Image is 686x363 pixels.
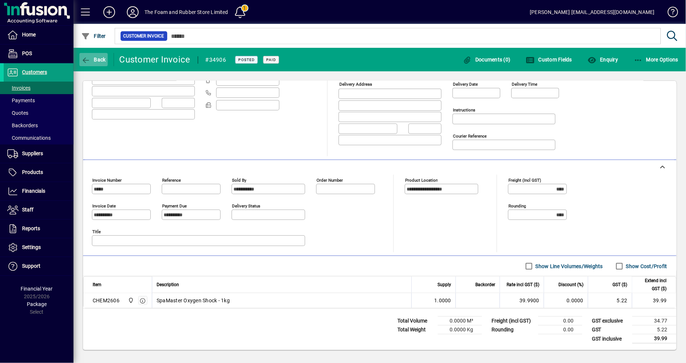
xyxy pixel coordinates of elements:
[632,325,676,334] td: 5.22
[405,178,438,183] mat-label: Product location
[157,297,230,304] span: SpaMaster Oxygen Shock - 1kg
[79,53,108,66] button: Back
[74,53,114,66] app-page-header-button: Back
[4,163,74,182] a: Products
[534,263,603,270] label: Show Line Volumes/Weights
[162,178,181,183] mat-label: Reference
[119,54,190,65] div: Customer Invoice
[232,178,246,183] mat-label: Sold by
[524,53,574,66] button: Custom Fields
[632,334,676,344] td: 39.99
[22,69,47,75] span: Customers
[544,293,588,308] td: 0.0000
[81,33,106,39] span: Filter
[81,57,106,63] span: Back
[22,188,45,194] span: Financials
[437,281,451,289] span: Supply
[530,6,655,18] div: [PERSON_NAME] [EMAIL_ADDRESS][DOMAIN_NAME]
[93,297,119,304] div: CHEM2606
[92,203,116,209] mat-label: Invoice date
[4,107,74,119] a: Quotes
[438,317,482,325] td: 0.0000 M³
[613,281,628,289] span: GST ($)
[587,57,618,63] span: Enquiry
[463,57,511,63] span: Documents (0)
[512,82,537,87] mat-label: Delivery time
[21,286,53,292] span: Financial Year
[7,97,35,103] span: Payments
[588,317,632,325] td: GST exclusive
[4,145,74,163] a: Suppliers
[27,301,47,307] span: Package
[126,296,135,305] span: Foam & Rubber Store
[588,293,632,308] td: 5.22
[4,220,74,238] a: Reports
[144,6,228,18] div: The Foam and Rubber Store Limited
[637,277,667,293] span: Extend incl GST ($)
[538,325,582,334] td: 0.00
[508,178,541,183] mat-label: Freight (incl GST)
[93,281,101,289] span: Item
[588,325,632,334] td: GST
[92,178,122,183] mat-label: Invoice number
[4,82,74,94] a: Invoices
[157,281,179,289] span: Description
[632,293,676,308] td: 39.99
[4,257,74,275] a: Support
[394,325,438,334] td: Total Weight
[4,26,74,44] a: Home
[588,334,632,344] td: GST inclusive
[22,225,40,231] span: Reports
[4,94,74,107] a: Payments
[461,53,512,66] button: Documents (0)
[538,317,582,325] td: 0.00
[121,6,144,19] button: Profile
[7,110,28,116] span: Quotes
[4,238,74,257] a: Settings
[22,244,41,250] span: Settings
[632,317,676,325] td: 34.77
[4,201,74,219] a: Staff
[4,45,74,63] a: POS
[435,297,451,304] span: 1.0000
[317,178,343,183] mat-label: Order number
[488,317,538,325] td: Freight (incl GST)
[526,57,572,63] span: Custom Fields
[7,122,38,128] span: Backorders
[22,150,43,156] span: Suppliers
[22,32,36,38] span: Home
[22,169,43,175] span: Products
[507,281,539,289] span: Rate incl GST ($)
[662,1,677,25] a: Knowledge Base
[162,203,187,209] mat-label: Payment due
[438,325,482,334] td: 0.0000 Kg
[7,85,31,91] span: Invoices
[4,182,74,200] a: Financials
[4,132,74,144] a: Communications
[22,263,40,269] span: Support
[22,50,32,56] span: POS
[508,203,526,209] mat-label: Rounding
[586,53,620,66] button: Enquiry
[632,53,680,66] button: More Options
[124,32,164,40] span: Customer Invoice
[453,107,475,113] mat-label: Instructions
[504,297,539,304] div: 39.9900
[232,203,260,209] mat-label: Delivery status
[92,229,101,234] mat-label: Title
[394,317,438,325] td: Total Volume
[634,57,679,63] span: More Options
[453,82,478,87] mat-label: Delivery date
[453,134,487,139] mat-label: Courier Reference
[79,29,108,43] button: Filter
[238,57,255,62] span: Posted
[97,6,121,19] button: Add
[266,57,276,62] span: Paid
[22,207,33,213] span: Staff
[206,54,226,66] div: #34906
[488,325,538,334] td: Rounding
[558,281,583,289] span: Discount (%)
[625,263,667,270] label: Show Cost/Profit
[7,135,51,141] span: Communications
[475,281,495,289] span: Backorder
